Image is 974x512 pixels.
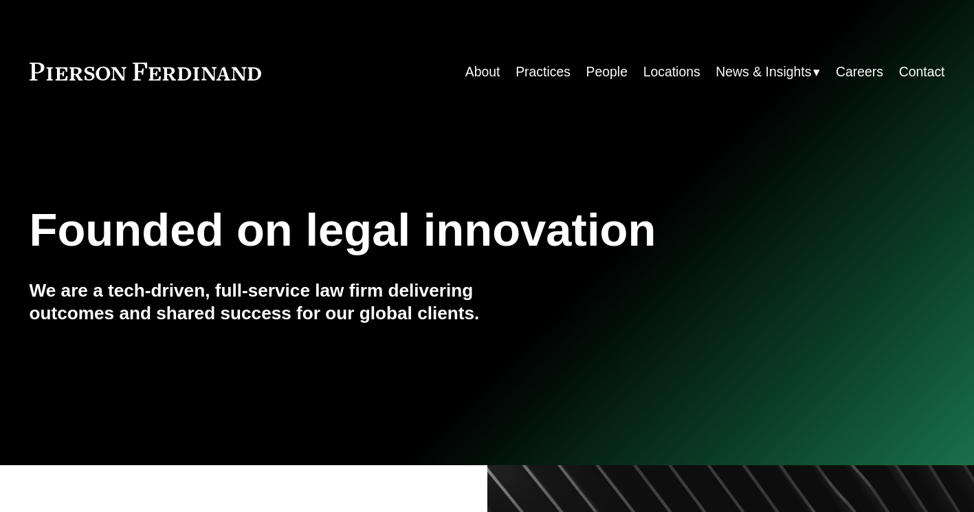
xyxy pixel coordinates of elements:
a: About [465,58,500,85]
a: Careers [836,58,883,85]
h1: Founded on legal innovation [30,204,793,257]
a: Practices [516,58,571,85]
a: folder dropdown [716,58,820,85]
a: Contact [899,58,945,85]
a: Locations [643,58,700,85]
span: News & Insights [716,60,811,84]
a: People [586,58,628,85]
h4: We are a tech-driven, full-service law firm delivering outcomes and shared success for our global... [30,279,487,326]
